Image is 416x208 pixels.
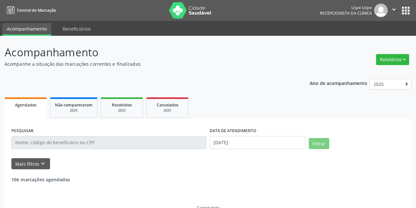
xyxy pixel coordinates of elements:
button: Mais filtroskeyboard_arrow_down [11,158,50,170]
a: Acompanhamento [2,23,51,36]
span: Recepcionista da clínica [320,10,372,16]
label: PESQUISAR [11,126,33,136]
p: Acompanhe a situação das marcações correntes e finalizadas [5,61,289,67]
span: Central de Marcação [17,7,56,13]
input: Nome, código do beneficiário ou CPF [11,136,206,149]
p: Ano de acompanhamento [310,79,367,87]
strong: 106 marcações agendadas [11,176,70,183]
span: Resolvidos [112,102,132,108]
button:  [388,4,400,17]
i:  [390,6,397,13]
img: img [374,4,388,17]
label: DATA DE ATENDIMENTO [210,126,256,136]
input: Selecione um intervalo [210,136,305,149]
button: apps [400,5,411,16]
div: 2025 [151,108,184,113]
a: Beneficiários [58,23,95,35]
button: Filtrar [309,138,329,149]
a: Central de Marcação [5,5,56,16]
i: keyboard_arrow_down [39,160,46,167]
button: Relatórios [376,54,409,65]
span: Cancelados [157,102,178,108]
p: Acompanhamento [5,44,289,61]
div: 2025 [55,108,93,113]
div: Uspe Uspe [320,5,372,10]
div: 2025 [106,108,138,113]
span: Agendados [15,102,36,108]
span: Não compareceram [55,102,93,108]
